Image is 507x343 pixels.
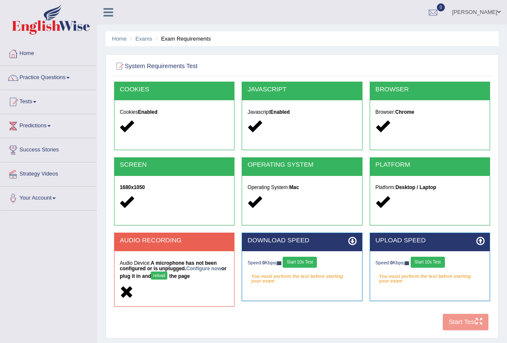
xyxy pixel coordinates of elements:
[289,184,299,190] strong: Mac
[248,161,357,168] h2: OPERATING SYSTEM
[248,185,357,190] h5: Operating System:
[270,109,290,115] strong: Enabled
[112,36,127,42] a: Home
[390,260,393,265] strong: 0
[154,35,211,43] li: Exam Requirements
[120,184,145,190] strong: 1680x1050
[248,272,357,283] em: You must perform the test before starting your exam
[411,257,445,268] button: Start 10s Test
[376,110,485,115] h5: Browser:
[376,237,485,244] h2: UPLOAD SPEED
[120,86,229,93] h2: COOKIES
[120,110,229,115] h5: Cookies
[151,272,167,280] button: reload
[120,161,229,168] h2: SCREEN
[376,185,485,190] h5: Platform:
[114,61,347,72] h2: System Requirements Test
[437,3,445,11] span: 0
[0,90,97,111] a: Tests
[0,162,97,184] a: Strategy Videos
[120,237,229,244] h2: AUDIO RECORDING
[262,260,265,265] strong: 0
[138,109,157,115] strong: Enabled
[0,138,97,159] a: Success Stories
[136,36,153,42] a: Exams
[395,184,436,190] strong: Desktop / Laptop
[248,237,357,244] h2: DOWNLOAD SPEED
[0,42,97,63] a: Home
[248,257,357,269] div: Speed: Kbps
[376,272,485,283] em: You must perform the test before starting your exam
[395,109,414,115] strong: Chrome
[0,114,97,135] a: Predictions
[0,66,97,87] a: Practice Questions
[376,257,485,269] div: Speed: Kbps
[376,86,485,93] h2: BROWSER
[0,187,97,208] a: Your Account
[248,110,357,115] h5: Javascript
[283,257,317,268] button: Start 10s Test
[186,266,221,272] a: Configure now
[275,261,281,265] img: ajax-loader-fb-connection.gif
[120,261,229,281] h5: Audio Device:
[120,260,226,279] strong: A microphone has not been configured or is unplugged. or plug it in and the page
[403,261,409,265] img: ajax-loader-fb-connection.gif
[248,86,357,93] h2: JAVASCRIPT
[376,161,485,168] h2: PLATFORM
